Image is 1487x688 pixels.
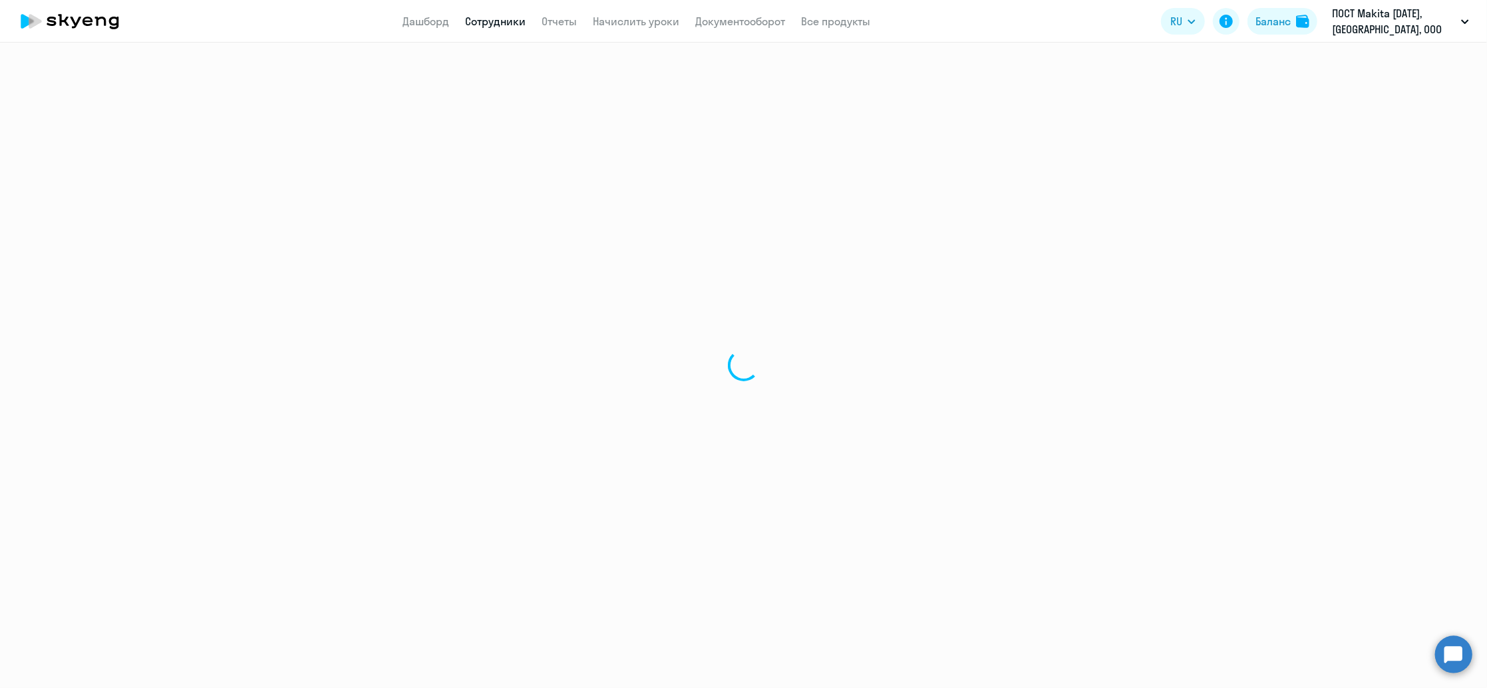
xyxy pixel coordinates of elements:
span: RU [1170,13,1182,29]
button: ПОСТ Makita [DATE], [GEOGRAPHIC_DATA], ООО [1325,5,1476,37]
p: ПОСТ Makita [DATE], [GEOGRAPHIC_DATA], ООО [1332,5,1456,37]
a: Дашборд [403,15,450,28]
a: Сотрудники [466,15,526,28]
a: Все продукты [802,15,871,28]
div: Баланс [1255,13,1291,29]
img: balance [1296,15,1309,28]
a: Отчеты [542,15,578,28]
button: RU [1161,8,1205,35]
a: Начислить уроки [593,15,680,28]
a: Документооборот [696,15,786,28]
button: Балансbalance [1247,8,1317,35]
